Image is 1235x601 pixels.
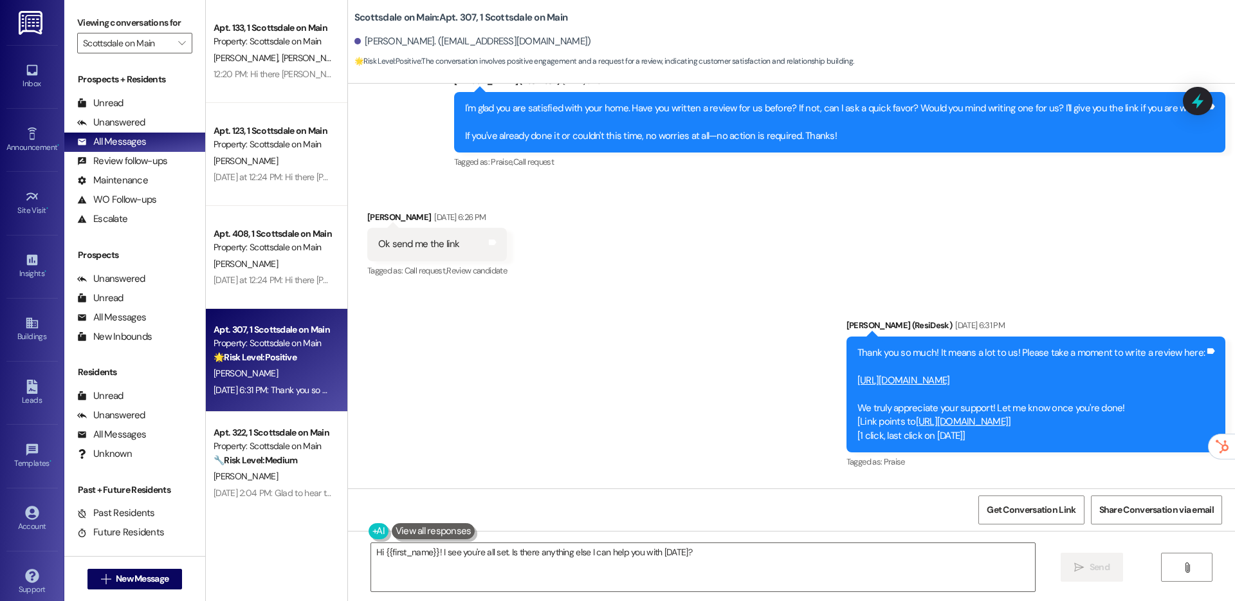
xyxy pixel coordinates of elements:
a: [URL][DOMAIN_NAME] [916,415,1009,428]
input: All communities [83,33,172,53]
div: Unanswered [77,272,145,286]
a: Site Visit • [6,186,58,221]
span: [PERSON_NAME] [281,52,345,64]
div: Apt. 408, 1 Scottsdale on Main [214,227,333,241]
div: Property: Scottsdale on Main [214,439,333,453]
button: New Message [87,569,183,589]
div: Apt. 307, 1 Scottsdale on Main [214,323,333,337]
i:  [178,38,185,48]
div: Unread [77,389,123,403]
div: [DATE] 6:31 PM [952,319,1005,332]
div: Ok send me the link [378,237,460,251]
div: Tagged as: [367,261,507,280]
i:  [1074,562,1084,573]
div: Apt. 123, 1 Scottsdale on Main [214,124,333,138]
div: Unread [77,291,123,305]
img: ResiDesk Logo [19,11,45,35]
span: Share Conversation via email [1099,503,1214,517]
button: Send [1061,553,1123,582]
div: I'm glad you are satisfied with your home. Have you written a review for us before? If not, can I... [465,102,1205,143]
div: WO Follow-ups [77,193,156,207]
strong: 🔧 Risk Level: Medium [214,454,297,466]
div: Residents [64,365,205,379]
strong: 🌟 Risk Level: Positive [214,351,297,363]
div: Prospects [64,248,205,262]
div: Past Residents [77,506,155,520]
a: Support [6,565,58,600]
a: Leads [6,376,58,411]
div: Prospects + Residents [64,73,205,86]
span: Send [1090,560,1110,574]
span: [PERSON_NAME] [214,52,282,64]
span: : The conversation involves positive engagement and a request for a review, indicating customer s... [354,55,854,68]
label: Viewing conversations for [77,13,192,33]
span: • [46,204,48,213]
div: Unanswered [77,409,145,422]
span: Praise , [491,156,513,167]
b: Scottsdale on Main: Apt. 307, 1 Scottsdale on Main [354,11,567,24]
div: [DATE] at 12:24 PM: Hi there [PERSON_NAME]! I just wanted to check in and ask if you are happy wi... [214,171,992,183]
div: Property: Scottsdale on Main [214,337,333,350]
button: Get Conversation Link [978,495,1084,524]
div: Maintenance [77,174,148,187]
span: • [57,141,59,150]
div: Review follow-ups [77,154,167,168]
div: Past + Future Residents [64,483,205,497]
strong: 🌟 Risk Level: Positive [354,56,421,66]
div: [PERSON_NAME]. ([EMAIL_ADDRESS][DOMAIN_NAME]) [354,35,591,48]
div: Unknown [77,447,132,461]
div: [PERSON_NAME] (ResiDesk) [846,319,1225,337]
button: Share Conversation via email [1091,495,1222,524]
a: Templates • [6,439,58,474]
span: [PERSON_NAME] [214,367,278,379]
div: 12:20 PM: Hi there [PERSON_NAME] and [PERSON_NAME]! I just wanted to check in and ask if you are ... [214,68,818,80]
span: Review candidate [446,265,507,276]
div: Unanswered [77,116,145,129]
div: Unread [77,97,123,110]
span: Praise [884,456,905,467]
span: [PERSON_NAME] [214,258,278,270]
div: Thank you so much! It means a lot to us! Please take a moment to write a review here: We truly ap... [857,346,1205,443]
div: Property: Scottsdale on Main [214,35,333,48]
div: [DATE] 6:26 PM [431,210,486,224]
span: New Message [116,572,169,586]
span: • [44,267,46,276]
div: Tagged as: [846,452,1225,471]
div: Apt. 133, 1 Scottsdale on Main [214,21,333,35]
div: [DATE] 6:31 PM: Thank you so much! It means a lot to us! Please take a moment to write a review h... [214,384,921,396]
div: [PERSON_NAME] [367,210,507,228]
a: Inbox [6,59,58,94]
div: Apt. 322, 1 Scottsdale on Main [214,426,333,439]
a: Insights • [6,249,58,284]
i:  [101,574,111,584]
a: Account [6,502,58,537]
div: Tagged as: [454,153,1226,171]
div: All Messages [77,428,146,441]
i:  [1182,562,1192,573]
div: [DATE] 2:04 PM: Glad to hear that everything is all set! If Scottsdale on Main met your expectati... [214,487,946,499]
div: [DATE] at 12:24 PM: Hi there [PERSON_NAME]! I just wanted to check in and ask if you are happy wi... [214,274,770,286]
a: Buildings [6,312,58,347]
span: • [50,457,51,466]
div: Property: Scottsdale on Main [214,241,333,254]
span: [PERSON_NAME] [214,155,278,167]
div: Future Residents [77,526,164,539]
div: All Messages [77,311,146,324]
div: New Inbounds [77,330,152,344]
span: [PERSON_NAME] [214,470,278,482]
span: Call request , [405,265,447,276]
div: All Messages [77,135,146,149]
div: Escalate [77,212,127,226]
a: [URL][DOMAIN_NAME] [857,374,950,387]
span: Get Conversation Link [987,503,1075,517]
textarea: Hi {{first_name}}! I see you're all set. Is there anything else I can help you with [DATE]? [371,543,1035,591]
div: Property: Scottsdale on Main [214,138,333,151]
span: Call request [513,156,554,167]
